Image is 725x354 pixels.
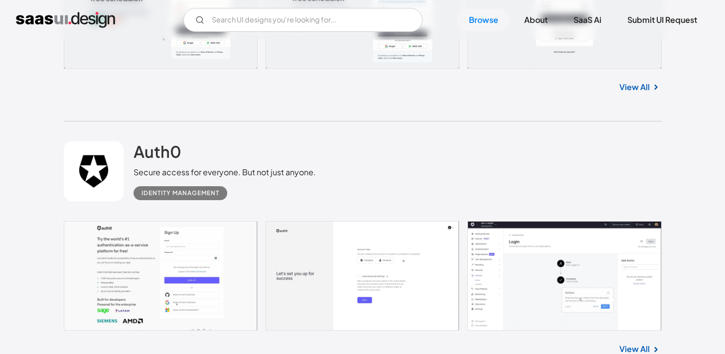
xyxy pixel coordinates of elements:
[134,141,181,161] h2: Auth0
[619,81,650,93] a: View All
[457,9,510,31] a: Browse
[512,9,560,31] a: About
[183,8,423,32] form: Email Form
[562,9,613,31] a: SaaS Ai
[615,9,709,31] a: Submit UI Request
[142,187,219,199] div: Identity Management
[16,12,115,28] a: home
[134,141,181,166] a: Auth0
[134,166,316,178] div: Secure access for everyone. But not just anyone.
[183,8,423,32] input: Search UI designs you're looking for...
